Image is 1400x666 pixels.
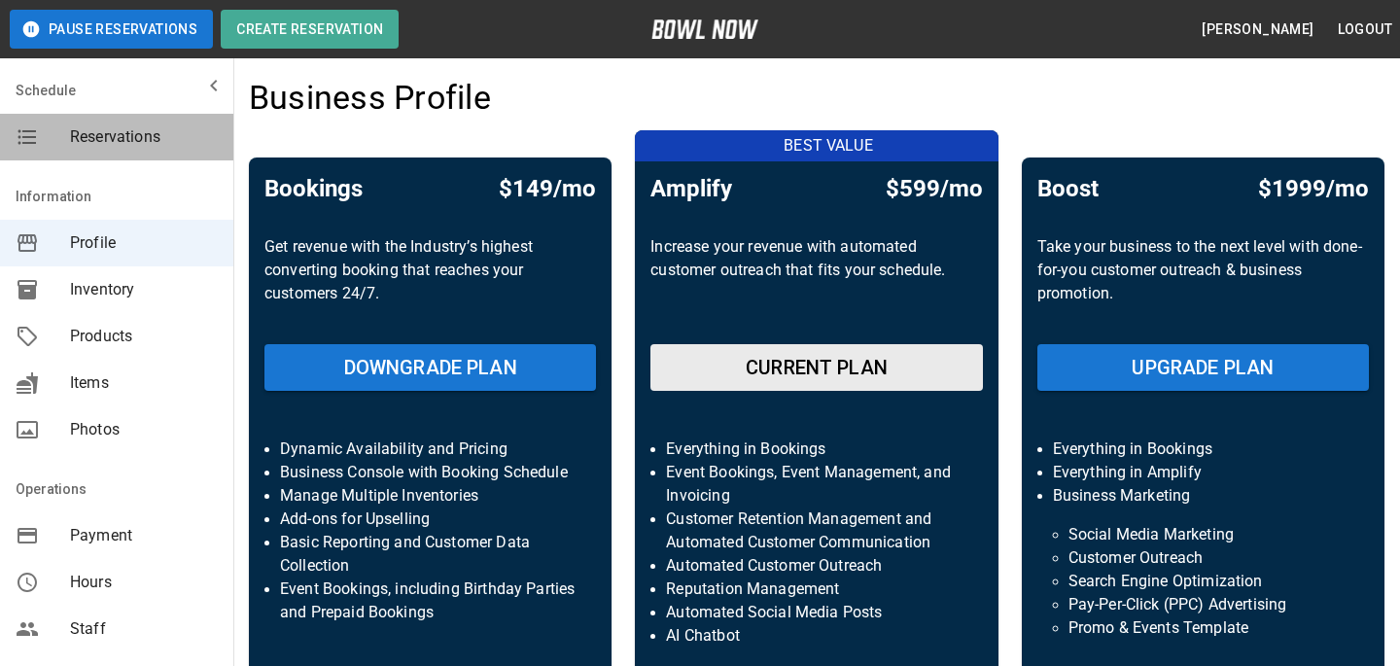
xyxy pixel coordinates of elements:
[1330,12,1400,48] button: Logout
[70,125,218,149] span: Reservations
[70,571,218,594] span: Hours
[666,624,966,648] p: AI Chatbot
[70,371,218,395] span: Items
[666,601,966,624] p: Automated Social Media Posts
[1132,352,1274,383] h6: UPGRADE PLAN
[1053,484,1353,508] p: Business Marketing
[666,508,966,554] p: Customer Retention Management and Automated Customer Communication
[280,484,580,508] p: Manage Multiple Inventories
[70,617,218,641] span: Staff
[1037,235,1369,329] p: Take your business to the next level with done-for-you customer outreach & business promotion.
[280,438,580,461] p: Dynamic Availability and Pricing
[1053,461,1353,484] p: Everything in Amplify
[651,19,758,39] img: logo
[1053,438,1353,461] p: Everything in Bookings
[70,278,218,301] span: Inventory
[249,78,491,119] h4: Business Profile
[1068,593,1338,616] p: Pay-Per-Click (PPC) Advertising
[650,173,732,204] h5: Amplify
[264,173,363,204] h5: Bookings
[666,438,966,461] p: Everything in Bookings
[70,524,218,547] span: Payment
[70,231,218,255] span: Profile
[1068,523,1338,546] p: Social Media Marketing
[666,554,966,578] p: Automated Customer Outreach
[499,173,596,204] h5: $149/mo
[886,173,983,204] h5: $599/mo
[666,578,966,601] p: Reputation Management
[280,508,580,531] p: Add-ons for Upselling
[666,461,966,508] p: Event Bookings, Event Management, and Invoicing
[1258,173,1369,204] h5: $1999/mo
[1037,173,1099,204] h5: Boost
[650,235,982,329] p: Increase your revenue with automated customer outreach that fits your schedule.
[264,344,596,391] button: DOWNGRADE PLAN
[70,325,218,348] span: Products
[264,235,596,329] p: Get revenue with the Industry’s highest converting booking that reaches your customers 24/7.
[1037,344,1369,391] button: UPGRADE PLAN
[647,134,1009,158] p: BEST VALUE
[1194,12,1321,48] button: [PERSON_NAME]
[10,10,213,49] button: Pause Reservations
[70,418,218,441] span: Photos
[280,461,580,484] p: Business Console with Booking Schedule
[344,352,517,383] h6: DOWNGRADE PLAN
[280,578,580,624] p: Event Bookings, including Birthday Parties and Prepaid Bookings
[280,531,580,578] p: Basic Reporting and Customer Data Collection
[1068,616,1338,640] p: Promo & Events Template
[1068,546,1338,570] p: Customer Outreach
[1068,570,1338,593] p: Search Engine Optimization
[221,10,399,49] button: Create Reservation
